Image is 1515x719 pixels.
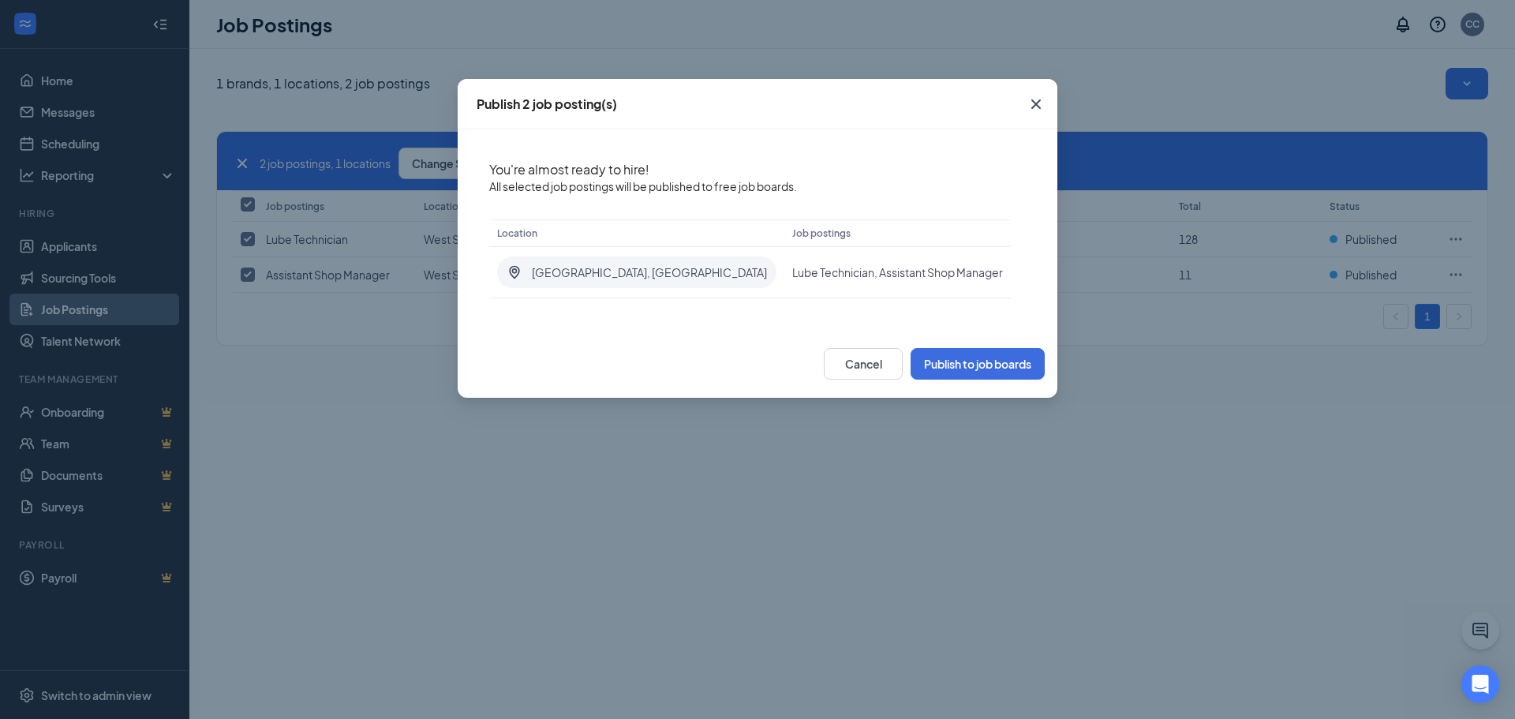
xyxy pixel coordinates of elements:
button: Cancel [824,348,903,380]
div: Open Intercom Messenger [1461,665,1499,703]
td: Lube Technician, Assistant Shop Manager [784,247,1011,298]
button: Publish to job boards [911,348,1045,380]
button: Close [1015,79,1057,129]
span: [GEOGRAPHIC_DATA], [GEOGRAPHIC_DATA] [532,264,767,280]
svg: LocationPin [507,264,522,280]
div: Publish 2 job posting(s) [477,95,617,113]
svg: Cross [1027,95,1046,114]
th: Job postings [784,219,1011,247]
th: Location [489,219,784,247]
p: You're almost ready to hire! [489,161,1011,178]
span: All selected job postings will be published to free job boards. [489,178,1011,194]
